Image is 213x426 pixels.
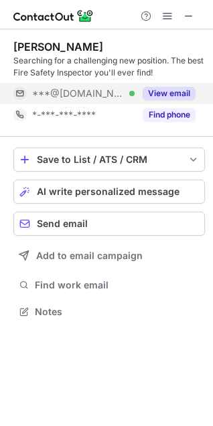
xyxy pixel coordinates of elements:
[37,154,182,165] div: Save to List / ATS / CRM
[35,306,200,318] span: Notes
[13,244,205,268] button: Add to email campaign
[13,55,205,79] div: Searching for a challenging new position. The best Fire Safety Inspector you'll ever find!
[13,8,94,24] img: ContactOut v5.3.10
[32,87,125,99] span: ***@[DOMAIN_NAME]
[37,186,180,197] span: AI write personalized message
[143,87,196,100] button: Reveal Button
[13,276,205,294] button: Find work email
[13,148,205,172] button: save-profile-one-click
[37,218,88,229] span: Send email
[13,40,103,53] div: [PERSON_NAME]
[13,212,205,236] button: Send email
[35,279,200,291] span: Find work email
[143,108,196,122] button: Reveal Button
[36,250,143,261] span: Add to email campaign
[13,180,205,204] button: AI write personalized message
[13,302,205,321] button: Notes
